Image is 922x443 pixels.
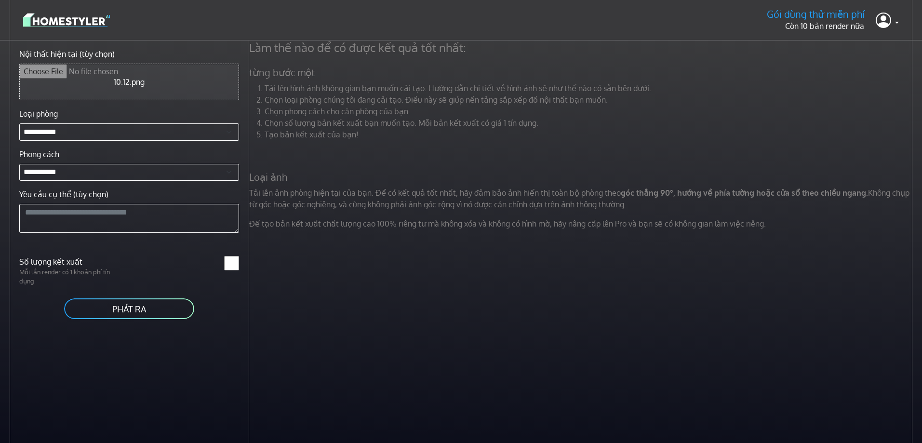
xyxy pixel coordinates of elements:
[19,268,110,285] font: Mỗi lần render có 1 khoản phí tín dụng
[249,66,315,79] font: từng bước một
[249,219,766,228] font: Để tạo bản kết xuất chất lượng cao 100% riêng tư mà không xóa và không có hình mờ, hãy nâng cấp l...
[249,40,466,55] font: Làm thế nào để có được kết quả tốt nhất:
[265,95,608,105] font: Chọn loại phòng chúng tôi đang cải tạo. Điều này sẽ giúp nền tảng sắp xếp đồ nội thất bạn muốn.
[249,188,621,198] font: Tải lên ảnh phòng hiện tại của bạn. Để có kết quả tốt nhất, hãy đảm bảo ảnh hiển thị toàn bộ phòn...
[265,83,651,93] font: Tải lên hình ảnh không gian bạn muốn cải tạo. Hướng dẫn chi tiết về hình ảnh sẽ như thế nào có sẵ...
[23,12,110,28] img: logo-3de290ba35641baa71223ecac5eacb59cb85b4c7fdf211dc9aaecaaee71ea2f8.svg
[19,189,108,199] font: Yêu cầu cụ thể (tùy chọn)
[19,109,58,119] font: Loại phòng
[19,49,115,59] font: Nội thất hiện tại (tùy chọn)
[621,188,868,198] font: góc thẳng 90°, hướng về phía tường hoặc cửa sổ theo chiều ngang.
[265,130,359,139] font: Tạo bản kết xuất của bạn!
[265,118,538,128] font: Chọn số lượng bản kết xuất bạn muốn tạo. Mỗi bản kết xuất có giá 1 tín dụng.
[112,304,146,314] font: PHÁT RA
[19,257,82,267] font: Số lượng kết xuất
[249,171,287,183] font: Loại ảnh
[785,21,864,31] font: Còn 10 bản render nữa
[767,8,864,20] font: Gói dùng thử miễn phí
[63,297,195,320] button: PHÁT RA
[19,149,59,159] font: Phong cách
[265,107,410,116] font: Chọn phong cách cho căn phòng của bạn.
